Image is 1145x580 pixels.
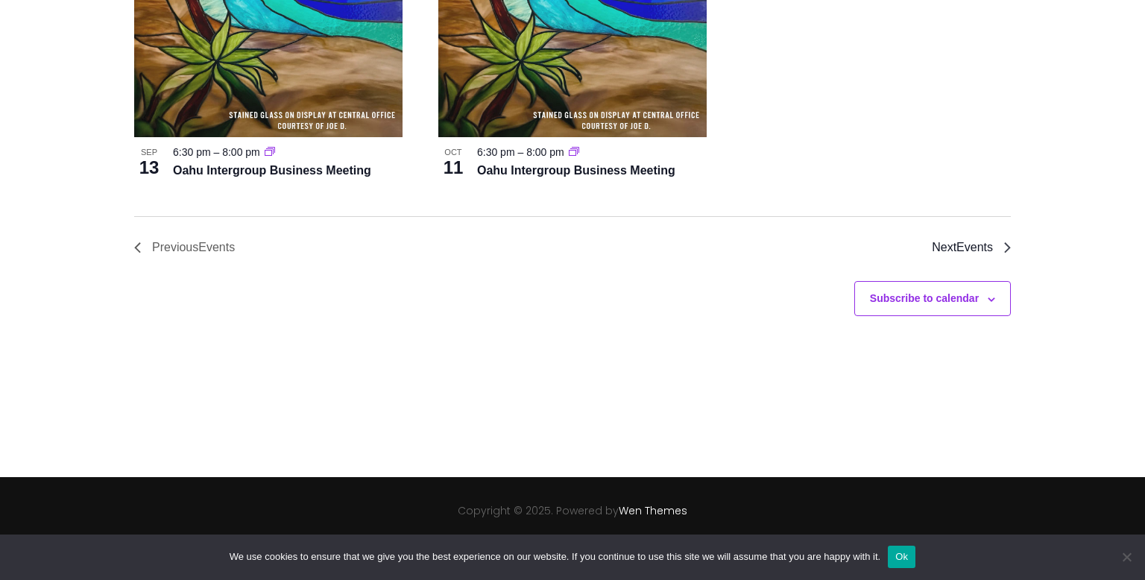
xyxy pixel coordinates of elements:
p: Copyright © 2025. Powered by [57,503,1088,520]
span: 11 [438,155,468,180]
span: Oct [438,146,468,159]
span: No [1119,549,1134,564]
a: Oahu Intergroup Business Meeting [173,164,371,177]
a: Previous Events [134,238,235,257]
a: Next Events [932,238,1011,257]
span: Next [932,238,993,257]
time: 6:30 pm [477,146,515,158]
span: – [213,146,219,158]
span: We use cookies to ensure that we give you the best experience on our website. If you continue to ... [230,549,880,564]
time: 6:30 pm [173,146,211,158]
time: 8:00 pm [526,146,564,158]
time: 8:00 pm [222,146,260,158]
span: 13 [134,155,164,180]
button: Subscribe to calendar [870,292,979,304]
span: Previous [152,238,235,257]
span: Events [956,241,993,253]
button: Ok [888,546,915,568]
span: Events [198,241,235,253]
a: Oahu Intergroup Business Meeting [477,164,675,177]
span: Sep [134,146,164,159]
span: – [517,146,523,158]
a: Wen Themes [619,503,687,518]
a: Event series: Oahu Intergroup Business Meeting [265,146,275,158]
a: Event series: Oahu Intergroup Business Meeting [569,146,579,158]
